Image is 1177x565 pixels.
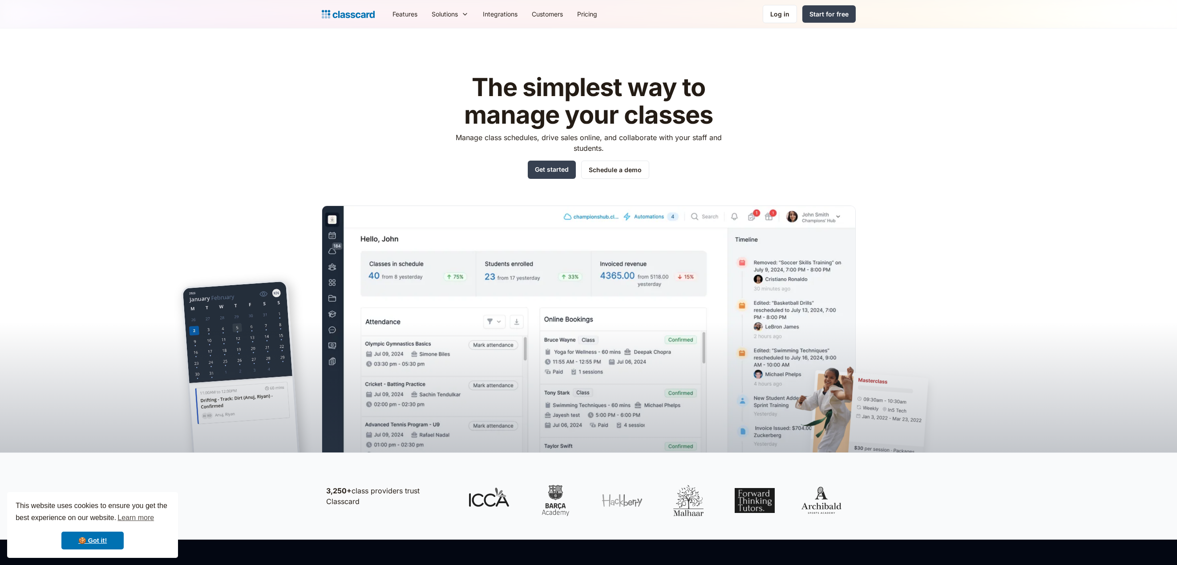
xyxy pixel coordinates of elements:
[322,8,375,20] a: home
[16,500,170,525] span: This website uses cookies to ensure you get the best experience on our website.
[61,532,124,549] a: dismiss cookie message
[116,511,155,525] a: learn more about cookies
[432,9,458,19] div: Solutions
[326,485,451,507] p: class providers trust Classcard
[447,74,730,129] h1: The simplest way to manage your classes
[447,132,730,153] p: Manage class schedules, drive sales online, and collaborate with your staff and students.
[528,161,576,179] a: Get started
[476,4,525,24] a: Integrations
[7,492,178,558] div: cookieconsent
[763,5,797,23] a: Log in
[425,4,476,24] div: Solutions
[809,9,849,19] div: Start for free
[581,161,649,179] a: Schedule a demo
[385,4,425,24] a: Features
[525,4,570,24] a: Customers
[570,4,604,24] a: Pricing
[802,5,856,23] a: Start for free
[770,9,789,19] div: Log in
[326,486,352,495] strong: 3,250+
